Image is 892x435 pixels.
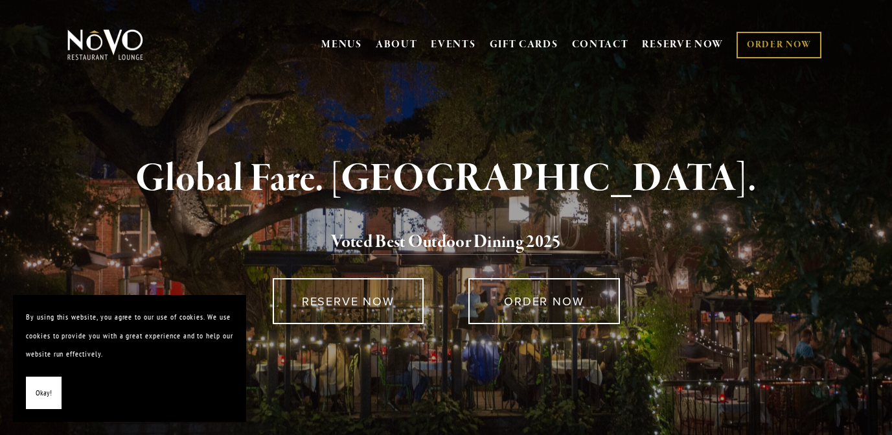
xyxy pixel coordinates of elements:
a: EVENTS [431,38,475,51]
a: Voted Best Outdoor Dining 202 [331,231,552,255]
button: Okay! [26,377,62,410]
a: ORDER NOW [468,278,619,324]
a: ABOUT [376,38,418,51]
a: GIFT CARDS [490,32,558,57]
img: Novo Restaurant &amp; Lounge [65,29,146,61]
section: Cookie banner [13,295,246,422]
h2: 5 [87,229,804,256]
a: RESERVE NOW [273,278,424,324]
span: Okay! [36,384,52,403]
a: RESERVE NOW [642,32,724,57]
p: By using this website, you agree to our use of cookies. We use cookies to provide you with a grea... [26,308,233,364]
a: ORDER NOW [737,32,821,58]
a: CONTACT [572,32,629,57]
strong: Global Fare. [GEOGRAPHIC_DATA]. [135,154,757,204]
a: MENUS [321,38,362,51]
